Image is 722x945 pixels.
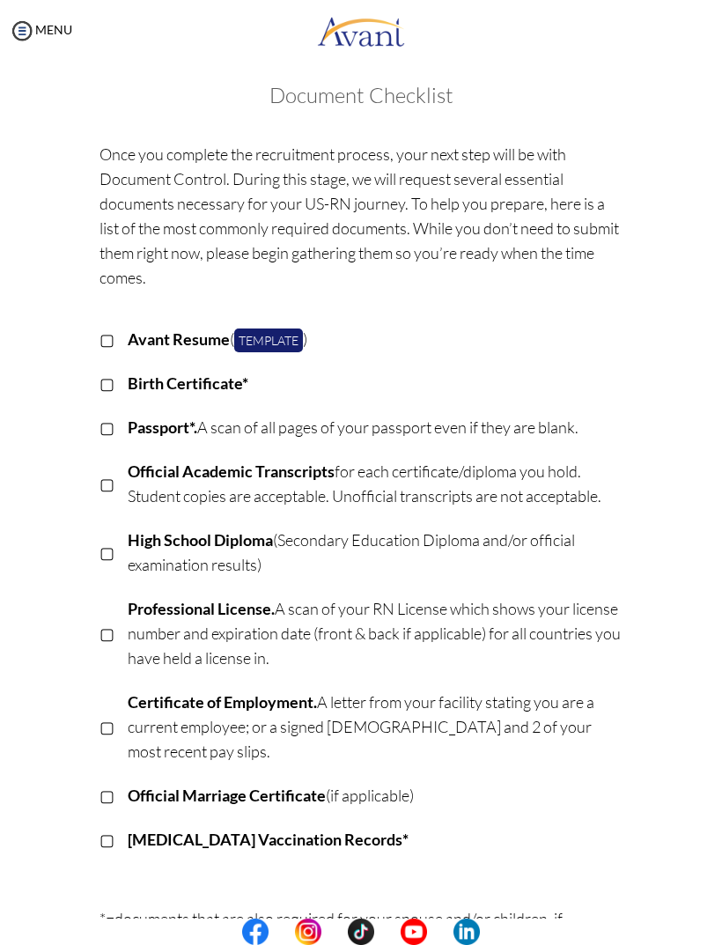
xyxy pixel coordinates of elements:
[242,919,269,945] img: fb.png
[128,783,623,808] p: (if applicable)
[99,783,114,808] p: ▢
[234,329,303,352] a: Template
[99,471,114,496] p: ▢
[99,142,623,290] p: Once you complete the recruitment process, your next step will be with Document Control. During t...
[128,373,248,393] b: Birth Certificate*
[295,919,321,945] img: in.png
[321,919,348,945] img: blank.png
[128,461,335,481] b: Official Academic Transcripts
[374,919,401,945] img: blank.png
[128,530,273,550] b: High School Diploma
[99,415,114,439] p: ▢
[128,786,326,805] b: Official Marriage Certificate
[128,599,275,618] b: Professional License.
[453,919,480,945] img: li.png
[128,528,623,577] p: (Secondary Education Diploma and/or official examination results)
[18,84,704,107] h3: Document Checklist
[128,459,623,508] p: for each certificate/diploma you hold. Student copies are acceptable. Unofficial transcripts are ...
[99,540,114,565] p: ▢
[9,22,72,37] a: MENU
[128,417,197,437] b: Passport*.
[99,621,114,646] p: ▢
[128,830,409,849] b: [MEDICAL_DATA] Vaccination Records*
[128,327,623,351] p: ( )
[99,327,114,351] p: ▢
[128,596,623,670] p: A scan of your RN License which shows your license number and expiration date (front & back if ap...
[99,714,114,739] p: ▢
[99,371,114,395] p: ▢
[128,690,623,764] p: A letter from your facility stating you are a current employee; or a signed [DEMOGRAPHIC_DATA] an...
[317,4,405,57] img: logo.png
[99,827,114,852] p: ▢
[128,692,317,712] b: Certificate of Employment.
[401,919,427,945] img: yt.png
[128,329,230,349] b: Avant Resume
[427,919,453,945] img: blank.png
[9,18,35,44] img: icon-menu.png
[348,919,374,945] img: tt.png
[128,415,623,439] p: A scan of all pages of your passport even if they are blank.
[269,919,295,945] img: blank.png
